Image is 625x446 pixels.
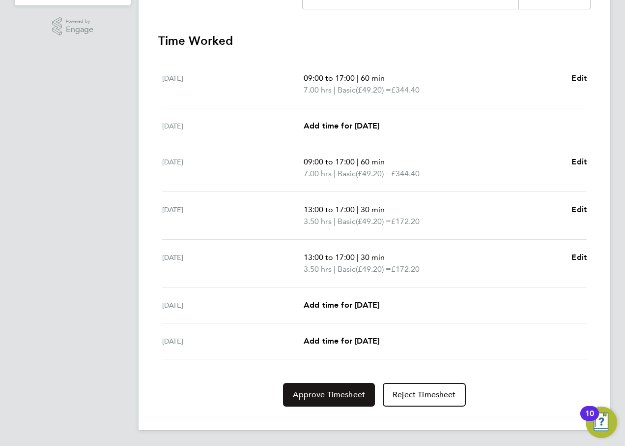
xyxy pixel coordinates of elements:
span: Basic [338,263,356,275]
span: (£49.20) = [356,264,391,274]
div: [DATE] [162,299,304,311]
div: [DATE] [162,335,304,347]
span: Add time for [DATE] [304,121,379,130]
span: Edit [571,253,587,262]
span: 09:00 to 17:00 [304,73,355,83]
span: | [357,253,359,262]
span: 3.50 hrs [304,264,332,274]
div: [DATE] [162,204,304,227]
span: (£49.20) = [356,85,391,95]
span: 13:00 to 17:00 [304,205,355,214]
span: 60 min [361,157,385,166]
span: £344.40 [391,169,420,178]
span: | [334,217,336,226]
span: Powered by [66,17,93,26]
a: Add time for [DATE] [304,335,379,347]
a: Powered byEngage [52,17,94,36]
span: 30 min [361,253,385,262]
span: Edit [571,157,587,166]
span: 7.00 hrs [304,85,332,95]
span: 30 min [361,205,385,214]
div: [DATE] [162,72,304,96]
span: Edit [571,73,587,83]
div: [DATE] [162,252,304,275]
span: | [334,264,336,274]
span: | [357,157,359,166]
span: | [334,85,336,95]
span: Basic [338,84,356,96]
a: Edit [571,252,587,263]
span: 13:00 to 17:00 [304,253,355,262]
button: Open Resource Center, 10 new notifications [586,407,617,438]
a: Edit [571,156,587,168]
a: Edit [571,204,587,216]
span: £172.20 [391,217,420,226]
button: Approve Timesheet [283,383,375,407]
div: [DATE] [162,120,304,132]
a: Add time for [DATE] [304,299,379,311]
span: 60 min [361,73,385,83]
span: | [334,169,336,178]
a: Add time for [DATE] [304,120,379,132]
span: Approve Timesheet [293,390,365,400]
h3: Time Worked [158,33,591,49]
span: 7.00 hrs [304,169,332,178]
span: Add time for [DATE] [304,300,379,310]
span: Edit [571,205,587,214]
div: 10 [585,414,594,426]
span: Basic [338,216,356,227]
span: | [357,205,359,214]
span: (£49.20) = [356,217,391,226]
button: Reject Timesheet [383,383,466,407]
div: [DATE] [162,156,304,180]
span: 3.50 hrs [304,217,332,226]
span: Reject Timesheet [393,390,456,400]
span: £172.20 [391,264,420,274]
span: Basic [338,168,356,180]
span: 09:00 to 17:00 [304,157,355,166]
span: Engage [66,26,93,34]
span: £344.40 [391,85,420,95]
span: Add time for [DATE] [304,336,379,346]
span: (£49.20) = [356,169,391,178]
span: | [357,73,359,83]
a: Edit [571,72,587,84]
